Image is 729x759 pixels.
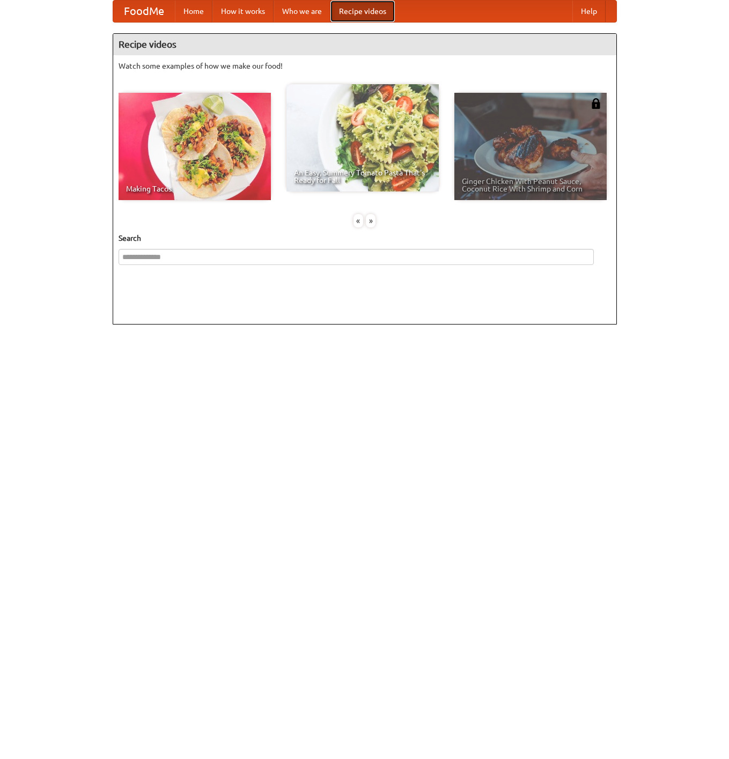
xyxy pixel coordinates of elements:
a: Making Tacos [119,93,271,200]
span: Making Tacos [126,185,263,193]
h5: Search [119,233,611,244]
a: Who we are [274,1,330,22]
h4: Recipe videos [113,34,616,55]
a: Home [175,1,212,22]
a: Recipe videos [330,1,395,22]
a: An Easy, Summery Tomato Pasta That's Ready for Fall [286,84,439,191]
a: FoodMe [113,1,175,22]
a: How it works [212,1,274,22]
p: Watch some examples of how we make our food! [119,61,611,71]
div: « [354,214,363,227]
div: » [366,214,375,227]
span: An Easy, Summery Tomato Pasta That's Ready for Fall [294,169,431,184]
img: 483408.png [591,98,601,109]
a: Help [572,1,606,22]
